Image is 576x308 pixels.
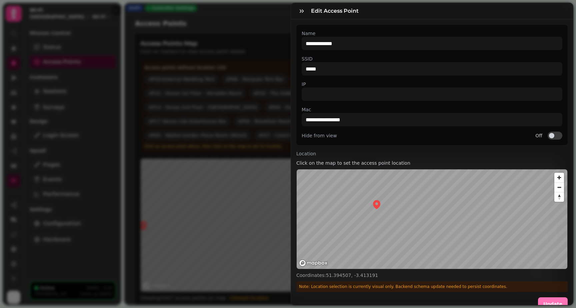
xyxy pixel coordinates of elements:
canvas: Map [297,169,567,269]
button: Reset bearing to north [554,192,564,202]
div: Map marker [371,199,382,210]
p: Click on the map to set the access point location [296,160,467,166]
label: Location [296,150,568,157]
label: SSID [302,55,562,62]
button: Zoom in [554,173,564,182]
label: IP [302,81,562,88]
div: Coordinates: 51.394507 , -3.413191 [296,272,568,279]
span: Update [543,302,562,306]
a: Mapbox logo [299,259,328,267]
label: Off [535,132,542,140]
label: Name [302,30,562,37]
label: Hide from view [302,132,337,139]
button: Zoom out [554,182,564,192]
div: Note: Location selection is currently visual only. Backend schema update needed to persist coordi... [296,281,568,292]
label: Mac [302,106,562,113]
h3: Edit Access Point [311,7,361,15]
